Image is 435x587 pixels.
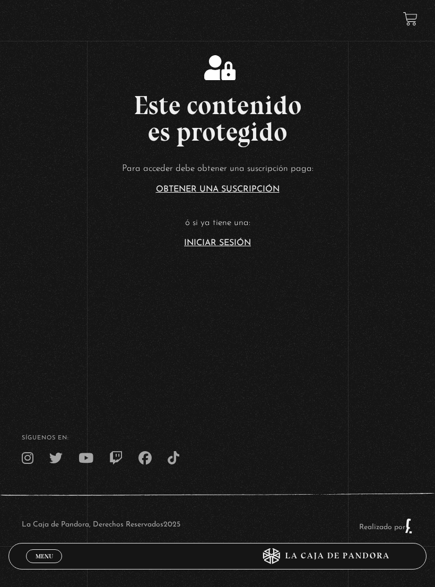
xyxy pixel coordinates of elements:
[22,518,180,534] p: La Caja de Pandora, Derechos Reservados 2025
[32,562,57,569] span: Cerrar
[403,12,417,26] a: View your shopping cart
[36,553,53,559] span: Menu
[184,239,251,247] a: Iniciar Sesión
[156,185,280,194] a: Obtener una suscripción
[22,435,413,441] h4: SÍguenos en:
[359,523,413,531] a: Realizado por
